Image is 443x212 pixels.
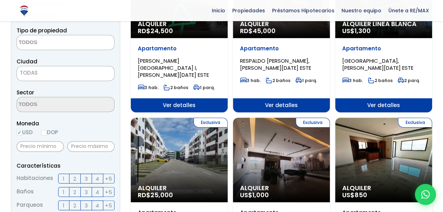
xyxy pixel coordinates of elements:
[335,98,432,112] span: Ver detalles
[96,201,99,210] span: 4
[17,35,85,50] textarea: Search
[342,191,367,199] span: US$
[138,191,173,199] span: RD$
[240,185,323,192] span: Alquiler
[96,188,99,197] span: 4
[342,26,371,35] span: US$
[63,201,64,210] span: 1
[240,191,269,199] span: US$
[342,20,425,27] span: Alquiler Linea Blanca
[17,200,43,210] span: Parqueos
[253,26,276,35] span: 45,000
[269,5,338,16] span: Préstamos Hipotecarios
[17,128,33,137] label: USD
[295,77,317,83] span: 1 parq.
[17,89,34,96] span: Sector
[296,118,330,127] span: Exclusiva
[266,77,290,83] span: 2 baños
[17,174,53,183] span: Habitaciones
[41,130,47,136] input: DOP
[252,191,269,199] span: 1,000
[240,45,323,52] p: Apartamento
[73,201,76,210] span: 2
[17,119,115,128] span: Moneda
[208,5,229,16] span: Inicio
[63,188,64,197] span: 1
[17,161,115,170] p: Características
[240,20,323,27] span: Alquiler
[150,26,173,35] span: 24,500
[138,57,209,79] span: [PERSON_NAME][GEOGRAPHIC_DATA] I, [PERSON_NAME][DATE] ESTE
[138,85,159,91] span: 3 hab.
[41,128,58,137] label: DOP
[105,201,112,210] span: +5
[240,26,276,35] span: RD$
[73,188,76,197] span: 2
[17,141,64,152] input: Precio mínimo
[18,5,30,17] img: Logo de REMAX
[398,77,420,83] span: 2 parq.
[240,57,311,71] span: RESPALDO [PERSON_NAME], [PERSON_NAME][DATE] ESTE
[338,5,385,16] span: Nuestro equipo
[20,69,38,76] span: TODAS
[138,26,173,35] span: RD$
[63,174,64,183] span: 1
[85,188,88,197] span: 3
[17,187,34,197] span: Baños
[193,118,228,127] span: Exclusiva
[17,58,37,65] span: Ciudad
[138,20,221,27] span: Alquiler
[229,5,269,16] span: Propiedades
[138,45,221,52] p: Apartamento
[193,85,215,91] span: 1 parq.
[240,77,261,83] span: 3 hab.
[233,98,330,112] span: Ver detalles
[17,66,115,81] span: TODAS
[342,185,425,192] span: Alquiler
[342,57,413,71] span: [GEOGRAPHIC_DATA], [PERSON_NAME][DATE] ESTE
[105,188,112,197] span: +5
[131,98,228,112] span: Ver detalles
[73,174,76,183] span: 2
[385,5,432,16] span: Únete a RE/MAX
[17,68,114,78] span: TODAS
[368,77,393,83] span: 2 baños
[67,141,115,152] input: Precio máximo
[96,174,99,183] span: 4
[342,77,363,83] span: 3 hab.
[138,185,221,192] span: Alquiler
[355,191,367,199] span: 850
[17,130,22,136] input: USD
[105,174,112,183] span: +5
[150,191,173,199] span: 25,000
[17,27,67,34] span: Tipo de propiedad
[17,97,85,112] textarea: Search
[398,118,432,127] span: Exclusiva
[164,85,188,91] span: 2 baños
[342,45,425,52] p: Apartamento
[355,26,371,35] span: 1,300
[85,201,88,210] span: 3
[85,174,88,183] span: 3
